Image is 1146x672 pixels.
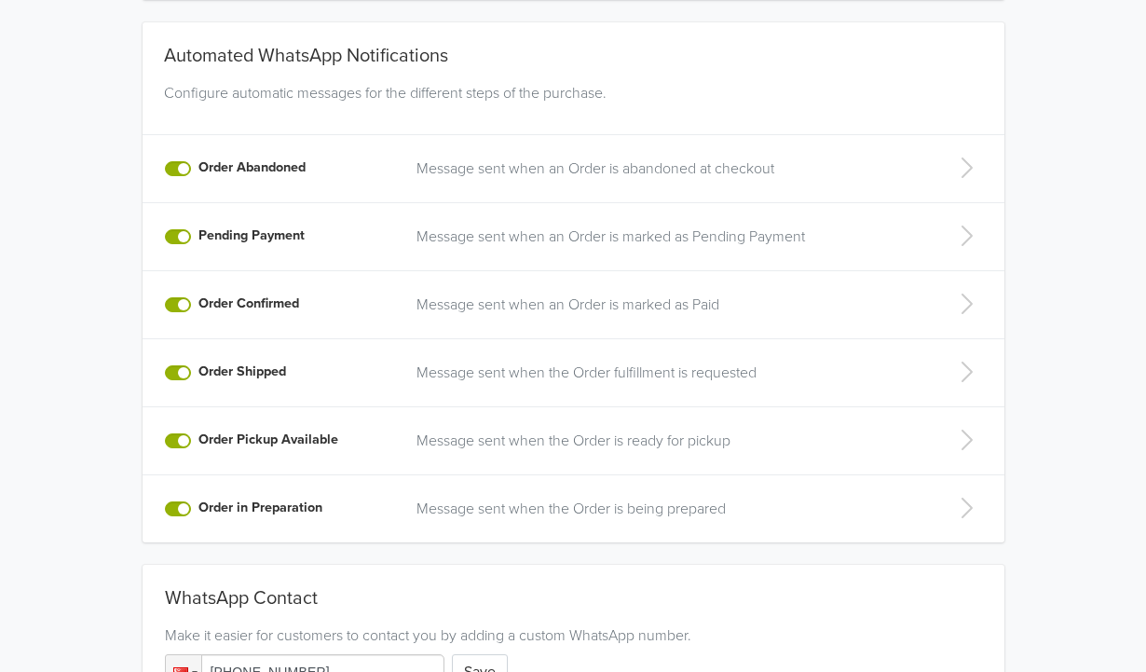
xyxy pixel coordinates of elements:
[416,158,917,180] a: Message sent when an Order is abandoned at checkout
[157,82,990,127] div: Configure automatic messages for the different steps of the purchase.
[198,498,322,518] label: Order in Preparation
[416,430,917,452] a: Message sent when the Order is ready for pickup
[416,498,917,520] a: Message sent when the Order is being prepared
[416,362,917,384] a: Message sent when the Order fulfillment is requested
[198,226,305,246] label: Pending Payment
[416,226,917,248] a: Message sent when an Order is marked as Pending Payment
[416,294,917,316] a: Message sent when an Order is marked as Paid
[198,430,338,450] label: Order Pickup Available
[165,624,982,647] div: Make it easier for customers to contact you by adding a custom WhatsApp number.
[157,22,990,75] div: Automated WhatsApp Notifications
[198,158,306,178] label: Order Abandoned
[198,362,286,382] label: Order Shipped
[165,587,982,617] div: WhatsApp Contact
[198,294,299,314] label: Order Confirmed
